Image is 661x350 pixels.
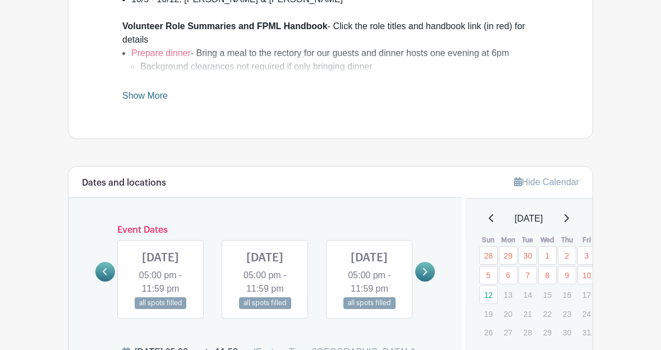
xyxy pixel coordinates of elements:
p: 20 [499,305,517,323]
p: 14 [518,286,537,303]
p: 15 [538,286,557,303]
div: - Click the role titles and handbook link (in red) for details [122,20,539,47]
a: 29 [499,246,517,265]
a: Hide Calendar [514,177,579,187]
a: Prepare dinner [131,48,191,58]
th: Mon [498,234,518,246]
a: 6 [499,266,517,284]
a: 10 [577,266,596,284]
a: 2 [558,246,576,265]
li: - Set the table, welcome and eat with the guests, then clean up (6 - 8pm) [131,73,539,100]
p: 16 [558,286,576,303]
p: 28 [518,324,537,341]
a: 9 [558,266,576,284]
h6: Dates and locations [82,178,166,188]
a: Host dinner [131,75,177,85]
p: 27 [499,324,517,341]
p: 13 [499,286,517,303]
a: 12 [479,285,498,304]
a: 28 [479,246,498,265]
th: Wed [538,234,557,246]
span: [DATE] [515,212,543,225]
a: 8 [538,266,557,284]
p: 31 [577,324,596,341]
th: Thu [557,234,577,246]
a: Show More [122,91,168,105]
th: Sun [479,234,498,246]
p: 26 [479,324,498,341]
h6: Event Dates [115,225,415,236]
p: 29 [538,324,557,341]
a: 7 [518,266,537,284]
a: 1 [538,246,557,265]
p: 22 [538,305,557,323]
a: 30 [518,246,537,265]
p: 30 [558,324,576,341]
a: 3 [577,246,596,265]
p: 17 [577,286,596,303]
strong: Volunteer Role Summaries and FPML Handbook [122,21,328,31]
li: - Bring a meal to the rectory for our guests and dinner hosts one evening at 6pm [131,47,539,73]
p: 19 [479,305,498,323]
th: Fri [577,234,596,246]
p: 24 [577,305,596,323]
li: Background clearances not required if only bringing dinner [140,60,539,73]
th: Tue [518,234,538,246]
a: 5 [479,266,498,284]
p: 21 [518,305,537,323]
p: 23 [558,305,576,323]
